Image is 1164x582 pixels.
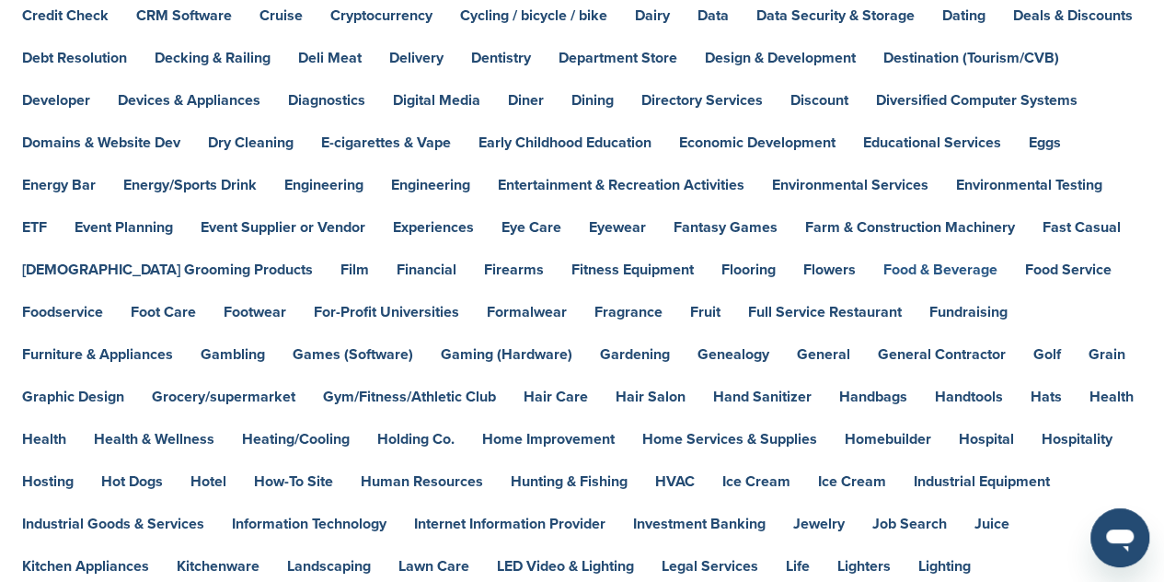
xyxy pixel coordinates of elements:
[642,432,817,447] a: Home Services & Supplies
[635,8,670,23] a: Dairy
[501,220,561,235] a: Eye Care
[118,93,260,108] a: Devices & Appliances
[484,262,544,277] a: Firearms
[956,178,1102,192] a: Environmental Testing
[641,93,763,108] a: Directory Services
[482,432,615,447] a: Home Improvement
[22,474,74,489] a: Hosting
[190,474,226,489] a: Hotel
[722,474,790,489] a: Ice Cream
[201,220,365,235] a: Event Supplier or Vendor
[721,262,776,277] a: Flooring
[679,135,836,150] a: Economic Development
[22,390,124,404] a: Graphic Design
[1025,262,1112,277] a: Food Service
[786,559,810,574] a: Life
[224,305,286,320] a: Footwear
[284,178,363,192] a: Engineering
[1090,508,1149,567] iframe: Button to launch messaging window
[508,93,544,108] a: Diner
[559,51,677,65] a: Department Store
[389,51,444,65] a: Delivery
[22,135,180,150] a: Domains & Website Dev
[242,432,350,447] a: Heating/Cooling
[883,51,1059,65] a: Destination (Tourism/CVB)
[232,517,386,531] a: Information Technology
[1043,220,1121,235] a: Fast Casual
[293,347,413,362] a: Games (Software)
[616,390,686,404] a: Hair Salon
[414,517,605,531] a: Internet Information Provider
[22,93,90,108] a: Developer
[22,220,47,235] a: ETF
[863,135,1001,150] a: Educational Services
[1031,390,1062,404] a: Hats
[837,559,891,574] a: Lighters
[94,432,214,447] a: Health & Wellness
[511,474,628,489] a: Hunting & Fishing
[391,178,470,192] a: Engineering
[22,559,149,574] a: Kitchen Appliances
[460,8,607,23] a: Cycling / bicycle / bike
[22,347,173,362] a: Furniture & Appliances
[441,347,572,362] a: Gaming (Hardware)
[883,262,997,277] a: Food & Beverage
[1042,432,1112,447] a: Hospitality
[498,178,744,192] a: Entertainment & Recreation Activities
[589,220,646,235] a: Eyewear
[1029,135,1061,150] a: Eggs
[254,474,333,489] a: How-To Site
[330,8,432,23] a: Cryptocurrency
[22,517,204,531] a: Industrial Goods & Services
[208,135,294,150] a: Dry Cleaning
[793,517,845,531] a: Jewelry
[393,220,474,235] a: Experiences
[22,8,109,23] a: Credit Check
[918,559,971,574] a: Lighting
[1013,8,1133,23] a: Deals & Discounts
[323,390,496,404] a: Gym/Fitness/Athletic Club
[155,51,271,65] a: Decking & Railing
[287,559,371,574] a: Landscaping
[655,474,695,489] a: HVAC
[398,559,469,574] a: Lawn Care
[478,135,651,150] a: Early Childhood Education
[1089,347,1125,362] a: Grain
[872,517,947,531] a: Job Search
[259,8,303,23] a: Cruise
[75,220,173,235] a: Event Planning
[22,432,66,447] a: Health
[705,51,856,65] a: Design & Development
[131,305,196,320] a: Foot Care
[914,474,1050,489] a: Industrial Equipment
[662,559,758,574] a: Legal Services
[876,93,1078,108] a: Diversified Computer Systems
[177,559,259,574] a: Kitchenware
[340,262,369,277] a: Film
[935,390,1003,404] a: Handtools
[748,305,902,320] a: Full Service Restaurant
[152,390,295,404] a: Grocery/supermarket
[101,474,163,489] a: Hot Dogs
[22,305,103,320] a: Foodservice
[524,390,588,404] a: Hair Care
[713,390,812,404] a: Hand Sanitizer
[803,262,856,277] a: Flowers
[845,432,931,447] a: Homebuilder
[697,347,769,362] a: Genealogy
[314,305,459,320] a: For-Profit Universities
[697,8,729,23] a: Data
[298,51,362,65] a: Deli Meat
[471,51,531,65] a: Dentistry
[818,474,886,489] a: Ice Cream
[797,347,850,362] a: General
[123,178,257,192] a: Energy/Sports Drink
[397,262,456,277] a: Financial
[393,93,480,108] a: Digital Media
[594,305,663,320] a: Fragrance
[22,178,96,192] a: Energy Bar
[839,390,907,404] a: Handbags
[974,517,1009,531] a: Juice
[497,559,634,574] a: LED Video & Lighting
[878,347,1006,362] a: General Contractor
